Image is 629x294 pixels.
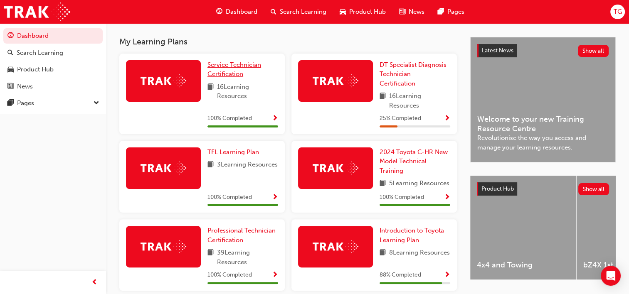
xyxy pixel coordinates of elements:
a: News [3,79,103,94]
a: car-iconProduct Hub [333,3,392,20]
div: Open Intercom Messenger [601,266,621,286]
span: 16 Learning Resources [217,82,278,101]
span: 88 % Completed [380,270,421,280]
img: Trak [313,74,358,87]
button: Pages [3,96,103,111]
span: 100 % Completed [207,114,252,123]
span: TFL Learning Plan [207,148,259,156]
span: 39 Learning Resources [217,248,278,267]
span: book-icon [207,248,214,267]
a: news-iconNews [392,3,431,20]
span: book-icon [207,82,214,101]
img: Trak [141,240,186,253]
span: Search Learning [280,7,326,17]
span: TG [613,7,622,17]
a: Professional Technician Certification [207,226,278,245]
a: 2024 Toyota C-HR New Model Technical Training [380,147,450,176]
div: Search Learning [17,48,63,58]
a: Latest NewsShow all [477,44,609,57]
a: Latest NewsShow allWelcome to your new Training Resource CentreRevolutionise the way you access a... [470,37,616,162]
span: guage-icon [7,32,14,40]
span: car-icon [340,7,346,17]
span: 100 % Completed [380,193,424,202]
span: Latest News [482,47,513,54]
span: search-icon [7,49,13,57]
a: Product Hub [3,62,103,77]
a: 4x4 and Towing [470,176,576,279]
button: Show all [578,45,609,57]
a: DT Specialist Diagnosis Technician Certification [380,60,450,88]
h3: My Learning Plans [119,37,457,47]
a: Dashboard [3,28,103,44]
button: Show Progress [444,270,450,280]
img: Trak [141,74,186,87]
img: Trak [4,2,70,21]
span: Dashboard [226,7,257,17]
span: down-icon [94,98,99,109]
span: Show Progress [272,272,278,279]
span: 5 Learning Resources [389,179,449,189]
a: pages-iconPages [431,3,471,20]
span: prev-icon [91,277,98,288]
span: guage-icon [216,7,222,17]
img: Trak [313,240,358,253]
span: news-icon [399,7,405,17]
span: News [409,7,424,17]
button: Show all [578,183,609,195]
span: DT Specialist Diagnosis Technician Certification [380,61,446,87]
button: Show Progress [272,192,278,203]
button: TG [610,5,625,19]
span: Product Hub [349,7,386,17]
span: book-icon [380,248,386,258]
span: 100 % Completed [207,193,252,202]
span: 100 % Completed [207,270,252,280]
a: guage-iconDashboard [210,3,264,20]
span: 25 % Completed [380,114,421,123]
div: News [17,82,33,91]
div: Product Hub [17,65,54,74]
a: Product HubShow all [477,182,609,196]
span: Professional Technician Certification [207,227,276,244]
img: Trak [141,162,186,174]
button: DashboardSearch LearningProduct HubNews [3,27,103,96]
button: Show Progress [272,270,278,280]
span: Show Progress [444,272,450,279]
div: Pages [17,98,34,108]
span: 8 Learning Resources [389,248,450,258]
span: 3 Learning Resources [217,160,278,170]
span: pages-icon [438,7,444,17]
a: Service Technician Certification [207,60,278,79]
button: Show Progress [444,192,450,203]
button: Show Progress [444,113,450,124]
span: book-icon [207,160,214,170]
span: Revolutionise the way you access and manage your learning resources. [477,133,609,152]
span: Service Technician Certification [207,61,261,78]
span: 2024 Toyota C-HR New Model Technical Training [380,148,448,174]
span: book-icon [380,179,386,189]
img: Trak [313,162,358,174]
span: 4x4 and Towing [477,260,570,270]
span: Show Progress [272,194,278,201]
span: Show Progress [444,194,450,201]
span: Introduction to Toyota Learning Plan [380,227,444,244]
span: search-icon [271,7,276,17]
span: Show Progress [444,115,450,122]
button: Show Progress [272,113,278,124]
a: TFL Learning Plan [207,147,262,157]
span: 16 Learning Resources [389,91,450,110]
a: Search Learning [3,45,103,61]
span: car-icon [7,66,14,73]
a: search-iconSearch Learning [264,3,333,20]
span: Welcome to your new Training Resource Centre [477,115,609,133]
span: Product Hub [481,185,514,192]
span: news-icon [7,83,14,91]
span: book-icon [380,91,386,110]
span: Pages [447,7,464,17]
a: Introduction to Toyota Learning Plan [380,226,450,245]
span: pages-icon [7,100,14,107]
span: Show Progress [272,115,278,122]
